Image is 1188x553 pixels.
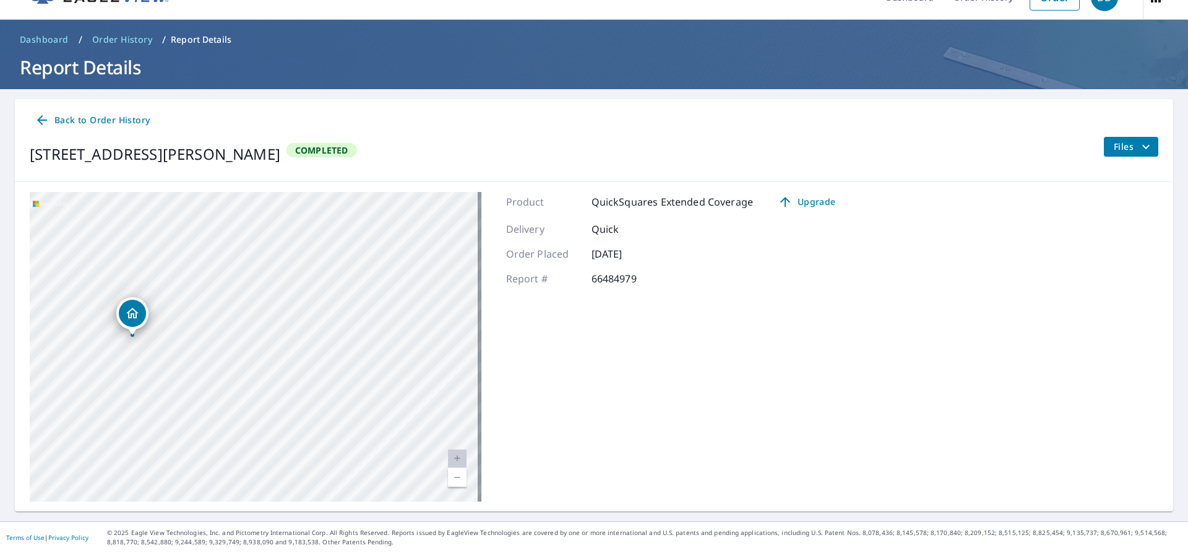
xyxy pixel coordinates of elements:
[1103,137,1158,157] button: filesDropdownBtn-66484979
[87,30,157,50] a: Order History
[592,222,666,237] p: Quick
[448,450,467,468] a: Current Level 20, Zoom In Disabled
[592,246,666,261] p: [DATE]
[30,109,155,132] a: Back to Order History
[1114,139,1153,154] span: Files
[48,533,88,542] a: Privacy Policy
[171,33,231,46] p: Report Details
[20,33,69,46] span: Dashboard
[15,30,74,50] a: Dashboard
[15,54,1173,80] h1: Report Details
[448,468,467,487] a: Current Level 20, Zoom Out
[35,113,150,128] span: Back to Order History
[506,194,580,209] p: Product
[506,246,580,261] p: Order Placed
[116,297,148,336] div: Dropped pin, building 1, Residential property, 12822 Forest Meadow Dr Cypress, TX 77429
[592,194,754,209] p: QuickSquares Extended Coverage
[6,533,45,542] a: Terms of Use
[592,271,666,286] p: 66484979
[506,222,580,237] p: Delivery
[768,192,845,212] a: Upgrade
[288,144,356,156] span: Completed
[30,143,280,165] div: [STREET_ADDRESS][PERSON_NAME]
[162,32,166,47] li: /
[15,30,1173,50] nav: breadcrumb
[506,271,580,286] p: Report #
[92,33,152,46] span: Order History
[775,194,838,209] span: Upgrade
[107,528,1182,547] p: © 2025 Eagle View Technologies, Inc. and Pictometry International Corp. All Rights Reserved. Repo...
[79,32,82,47] li: /
[6,534,88,541] p: |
